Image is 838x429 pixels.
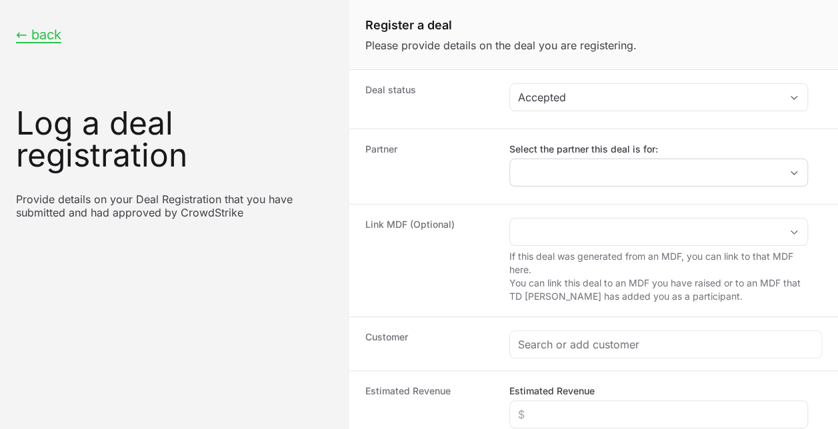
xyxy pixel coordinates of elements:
[365,384,493,428] dt: Estimated Revenue
[365,83,493,115] dt: Deal status
[365,37,822,53] p: Please provide details on the deal you are registering.
[781,159,807,186] div: Open
[365,16,822,35] h1: Register a deal
[16,107,333,171] h1: Log a deal registration
[509,143,808,156] label: Select the partner this deal is for:
[509,384,595,398] label: Estimated Revenue
[781,218,807,245] div: Open
[518,89,781,105] div: Accepted
[16,27,61,43] button: ← back
[518,406,799,422] input: $
[518,336,813,352] input: Search or add customer
[365,218,493,303] dt: Link MDF (Optional)
[16,193,333,219] p: Provide details on your Deal Registration that you have submitted and had approved by CrowdStrike
[510,84,807,111] button: Accepted
[365,330,493,357] dt: Customer
[509,250,808,303] p: If this deal was generated from an MDF, you can link to that MDF here. You can link this deal to ...
[365,143,493,191] dt: Partner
